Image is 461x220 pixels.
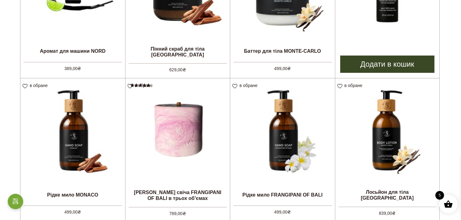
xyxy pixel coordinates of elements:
[23,83,50,88] a: в обране
[78,210,81,214] span: ₴
[135,83,153,88] span: в обране
[232,83,260,88] a: в обране
[274,66,291,71] bdi: 499,00
[230,44,335,59] h2: Баттер для тіла MONTE-CARLO
[287,66,291,71] span: ₴
[64,210,81,214] bdi: 499,00
[20,44,125,59] h2: Аромат для машини NORD
[23,84,27,89] img: unfavourite.svg
[125,78,230,216] a: [PERSON_NAME] свіча FRANGIPANI OF BALI в трьох об’ємахОцінено в 5.00 з 5 789,00₴
[287,210,291,214] span: ₴
[274,210,291,214] bdi: 499,00
[335,187,440,203] h2: Лосьйон для тіла [GEOGRAPHIC_DATA]
[169,211,186,216] bdi: 789,00
[435,191,444,200] span: 5
[125,187,230,204] h2: [PERSON_NAME] свіча FRANGIPANI OF BALI в трьох об’ємах
[379,211,395,216] bdi: 839,00
[125,44,230,60] h2: Пінний скраб для тіла [GEOGRAPHIC_DATA]
[337,84,342,89] img: unfavourite.svg
[239,83,257,88] span: в обране
[230,187,335,202] h2: Рідке мило FRANGIPANI OF BALI
[345,83,362,88] span: в обране
[335,78,440,215] a: Лосьйон для тіла [GEOGRAPHIC_DATA] 839,00₴
[232,84,237,89] img: unfavourite.svg
[128,83,155,88] a: в обране
[337,83,365,88] a: в обране
[340,56,435,73] a: Додати в кошик: “Крем для рук FRANGIPANI OF BALI”
[183,211,186,216] span: ₴
[30,83,48,88] span: в обране
[392,211,395,216] span: ₴
[20,78,125,216] a: Рідке мило MONACO 499,00₴
[128,84,133,89] img: unfavourite.svg
[169,67,186,72] bdi: 629,00
[78,66,81,71] span: ₴
[183,67,186,72] span: ₴
[230,78,335,216] a: Рідке мило FRANGIPANI OF BALI 499,00₴
[20,187,125,202] h2: Рідке мило MONACO
[64,66,81,71] bdi: 389,00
